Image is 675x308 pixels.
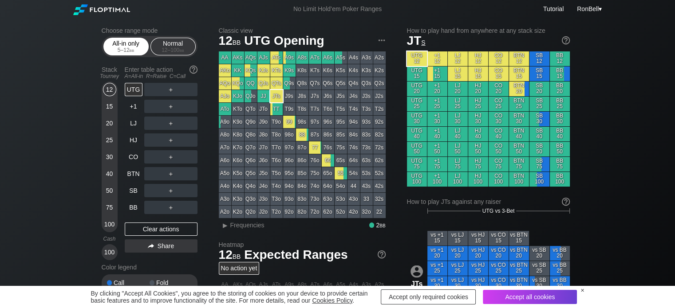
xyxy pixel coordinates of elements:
[347,51,360,64] div: A4s
[489,172,509,187] div: CO 100
[232,154,244,167] div: K6o
[373,103,386,115] div: T2s
[280,5,395,15] div: No Limit Hold’em Poker Ranges
[489,82,509,96] div: CO 20
[107,280,150,286] div: Call
[360,90,373,102] div: J3s
[322,116,334,128] div: 96s
[296,116,308,128] div: 98s
[509,172,529,187] div: BTN 100
[509,157,529,172] div: BTN 75
[347,129,360,141] div: 84s
[322,180,334,192] div: 64o
[407,157,427,172] div: UTG 75
[270,77,283,90] div: QTs
[360,141,373,154] div: 73s
[270,90,283,102] div: JTs
[144,150,197,164] div: ＋
[103,201,116,214] div: 75
[309,206,321,218] div: 72o
[529,82,549,96] div: SB 20
[270,116,283,128] div: T9o
[509,82,529,96] div: BTN 20
[125,100,142,113] div: +1
[309,193,321,205] div: 73o
[322,51,334,64] div: A6s
[283,116,296,128] div: 99
[98,62,121,83] div: Stack
[219,77,231,90] div: AQo
[106,38,146,55] div: All-in only
[335,103,347,115] div: T5s
[144,184,197,197] div: ＋
[489,127,509,141] div: CO 40
[347,141,360,154] div: 74s
[335,141,347,154] div: 75s
[245,141,257,154] div: Q7o
[179,47,184,53] span: bb
[103,184,116,197] div: 50
[309,103,321,115] div: T7s
[360,167,373,179] div: 53s
[360,103,373,115] div: T3s
[489,112,509,126] div: CO 30
[550,127,570,141] div: BB 40
[448,157,468,172] div: LJ 75
[245,129,257,141] div: Q8o
[257,180,270,192] div: J4o
[407,198,570,205] div: How to play JTs against any raiser
[577,5,599,12] span: RonBell
[335,167,347,179] div: 55
[217,34,242,49] span: 12
[347,116,360,128] div: 94s
[468,142,488,156] div: HJ 50
[219,180,231,192] div: A4o
[232,129,244,141] div: K8o
[322,206,334,218] div: 62o
[107,47,145,53] div: 5 – 12
[270,154,283,167] div: T6o
[509,127,529,141] div: BTN 40
[489,66,509,81] div: CO 15
[427,97,447,111] div: +1 25
[335,129,347,141] div: 85s
[550,66,570,81] div: BB 15
[529,66,549,81] div: SB 15
[427,127,447,141] div: +1 40
[296,129,308,141] div: 88
[257,129,270,141] div: J8o
[529,112,549,126] div: SB 30
[232,116,244,128] div: K9o
[219,193,231,205] div: A3o
[245,167,257,179] div: Q5o
[270,141,283,154] div: T7o
[233,37,241,47] span: bb
[243,34,325,49] span: UTG Opening
[360,64,373,77] div: K3s
[373,90,386,102] div: J2s
[103,167,116,180] div: 40
[125,150,142,164] div: CO
[360,51,373,64] div: A3s
[360,180,373,192] div: 43s
[219,64,231,77] div: AKo
[144,100,197,113] div: ＋
[219,206,231,218] div: A2o
[257,116,270,128] div: J9o
[232,167,244,179] div: K5o
[468,172,488,187] div: HJ 100
[245,64,257,77] div: KQs
[296,206,308,218] div: 82o
[489,142,509,156] div: CO 50
[103,150,116,164] div: 30
[335,154,347,167] div: 65s
[283,167,296,179] div: 95o
[529,127,549,141] div: SB 40
[148,244,154,249] img: share.864f2f62.svg
[270,206,283,218] div: T2o
[189,65,198,74] img: help.32db89a4.svg
[309,180,321,192] div: 74o
[427,51,447,66] div: +1 12
[125,133,142,147] div: HJ
[283,193,296,205] div: 93o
